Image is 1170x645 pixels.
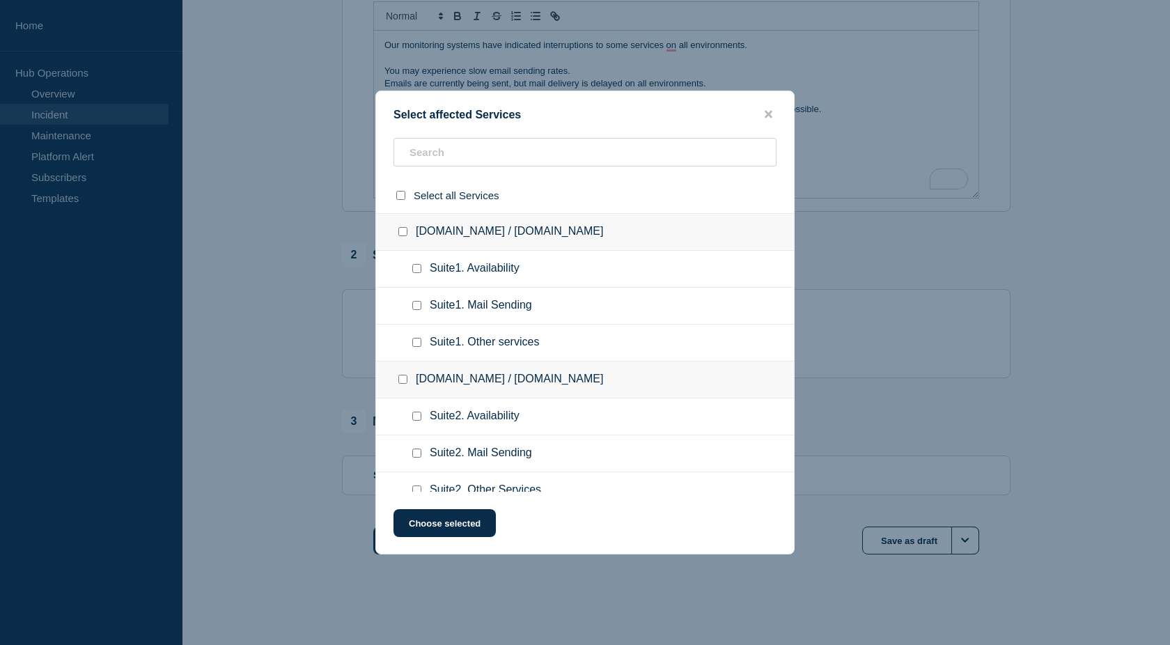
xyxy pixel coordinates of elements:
span: Suite1. Availability [430,262,520,276]
button: Choose selected [393,509,496,537]
div: Select affected Services [376,108,794,121]
input: select all checkbox [396,191,405,200]
span: Suite2. Mail Sending [430,446,532,460]
input: suite2.emarsys.net / www1.emarsys.net checkbox [398,375,407,384]
input: Suite1. Other services checkbox [412,338,421,347]
div: [DOMAIN_NAME] / [DOMAIN_NAME] [376,362,794,398]
input: Suite2. Availability checkbox [412,412,421,421]
input: Suite2. Mail Sending checkbox [412,449,421,458]
button: close button [760,108,777,121]
span: Suite1. Other services [430,336,539,350]
span: Suite2. Other Services [430,483,541,497]
div: [DOMAIN_NAME] / [DOMAIN_NAME] [376,213,794,251]
input: Suite1. Mail Sending checkbox [412,301,421,310]
input: Suite1. Availability checkbox [412,264,421,273]
span: Select all Services [414,189,499,201]
span: Suite1. Mail Sending [430,299,532,313]
input: Suite2. Other Services checkbox [412,485,421,495]
span: Suite2. Availability [430,410,520,423]
input: Search [393,138,777,166]
input: suite1.emarsys.net / www.emarsys.net checkbox [398,227,407,236]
